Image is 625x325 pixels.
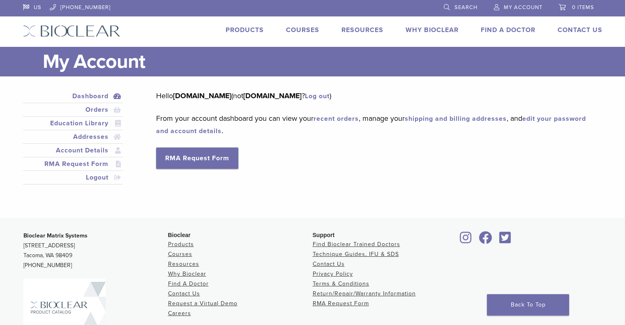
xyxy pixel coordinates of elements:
[25,145,122,155] a: Account Details
[168,280,209,287] a: Find A Doctor
[156,148,238,169] a: RMA Request Form
[156,112,590,137] p: From your account dashboard you can view your , manage your , and .
[313,280,369,287] a: Terms & Conditions
[23,231,168,270] p: [STREET_ADDRESS] Tacoma, WA 98409 [PHONE_NUMBER]
[305,92,330,100] a: Log out
[43,47,602,76] h1: My Account
[286,26,319,34] a: Courses
[23,232,88,239] strong: Bioclear Matrix Systems
[313,241,400,248] a: Find Bioclear Trained Doctors
[25,105,122,115] a: Orders
[457,236,475,244] a: Bioclear
[25,118,122,128] a: Education Library
[23,25,120,37] img: Bioclear
[487,294,569,316] a: Back To Top
[25,132,122,142] a: Addresses
[168,310,191,317] a: Careers
[481,26,535,34] a: Find A Doctor
[23,90,123,194] nav: Account pages
[156,90,590,102] p: Hello (not ? )
[476,236,495,244] a: Bioclear
[25,159,122,169] a: RMA Request Form
[454,4,477,11] span: Search
[558,26,602,34] a: Contact Us
[504,4,542,11] span: My Account
[313,290,416,297] a: Return/Repair/Warranty Information
[341,26,383,34] a: Resources
[25,91,122,101] a: Dashboard
[168,260,199,267] a: Resources
[406,26,459,34] a: Why Bioclear
[25,173,122,182] a: Logout
[405,115,507,123] a: shipping and billing addresses
[313,232,335,238] span: Support
[497,236,514,244] a: Bioclear
[168,232,191,238] span: Bioclear
[226,26,264,34] a: Products
[243,91,302,100] strong: [DOMAIN_NAME]
[314,115,359,123] a: recent orders
[572,4,594,11] span: 0 items
[168,241,194,248] a: Products
[313,300,369,307] a: RMA Request Form
[168,300,238,307] a: Request a Virtual Demo
[313,251,399,258] a: Technique Guides, IFU & SDS
[168,290,200,297] a: Contact Us
[168,251,192,258] a: Courses
[313,270,353,277] a: Privacy Policy
[168,270,206,277] a: Why Bioclear
[173,91,231,100] strong: [DOMAIN_NAME]
[313,260,345,267] a: Contact Us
